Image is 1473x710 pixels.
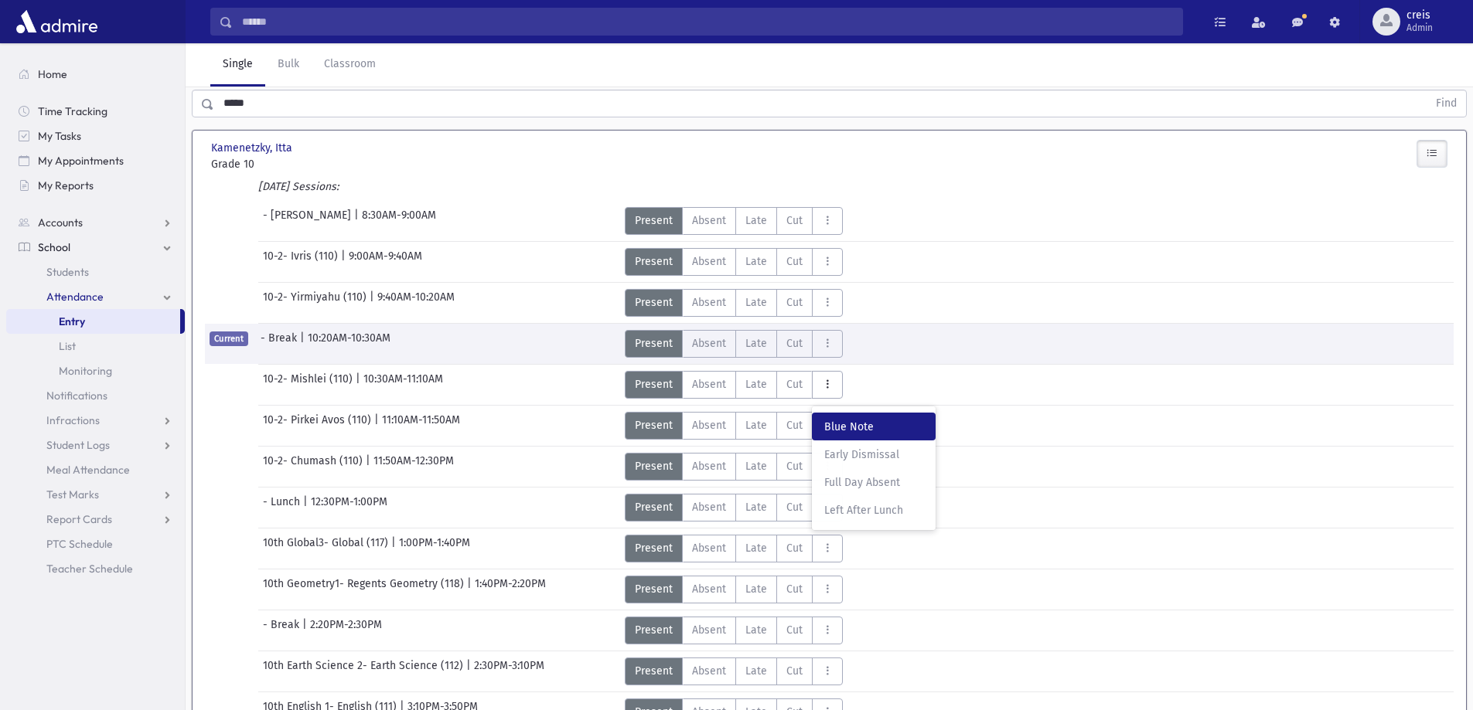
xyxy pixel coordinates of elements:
[354,207,362,235] span: |
[6,99,185,124] a: Time Tracking
[625,617,843,644] div: AttTypes
[263,657,466,685] span: 10th Earth Science 2- Earth Science (112)
[46,389,107,403] span: Notifications
[38,216,83,229] span: Accounts
[38,104,107,118] span: Time Tracking
[745,622,767,638] span: Late
[311,494,387,521] span: 12:30PM-1:00PM
[625,330,843,358] div: AttTypes
[308,330,390,358] span: 10:20AM-10:30AM
[6,383,185,408] a: Notifications
[745,581,767,597] span: Late
[625,576,843,603] div: AttTypes
[786,417,803,433] span: Cut
[635,376,673,392] span: Present
[310,617,382,644] span: 2:20PM-2:30PM
[625,289,843,317] div: AttTypes
[625,453,843,481] div: AttTypes
[692,458,726,474] span: Absent
[362,207,436,235] span: 8:30AM-9:00AM
[745,335,767,352] span: Late
[635,581,673,597] span: Present
[635,499,673,515] span: Present
[1427,90,1466,117] button: Find
[745,663,767,679] span: Late
[399,535,470,562] span: 1:00PM-1:40PM
[635,294,673,311] span: Present
[6,173,185,198] a: My Reports
[635,663,673,679] span: Present
[786,253,803,270] span: Cut
[6,309,180,334] a: Entry
[692,663,726,679] span: Absent
[6,556,185,581] a: Teacher Schedule
[474,657,544,685] span: 2:30PM-3:10PM
[210,331,248,346] span: Current
[745,499,767,515] span: Late
[786,540,803,556] span: Cut
[349,248,422,276] span: 9:00AM-9:40AM
[824,447,923,463] span: Early Dismissal
[6,210,185,235] a: Accounts
[391,535,399,562] span: |
[258,180,339,193] i: [DATE] Sessions:
[12,6,101,37] img: AdmirePro
[6,457,185,482] a: Meal Attendance
[377,289,455,317] span: 9:40AM-10:20AM
[635,417,673,433] span: Present
[363,371,443,399] span: 10:30AM-11:10AM
[46,537,113,551] span: PTC Schedule
[824,419,923,435] span: Blue Note
[6,260,185,284] a: Students
[692,417,726,433] span: Absent
[263,248,341,276] span: 10-2- Ivris (110)
[46,463,130,477] span: Meal Attendance
[635,253,673,270] span: Present
[786,212,803,229] span: Cut
[6,235,185,260] a: School
[786,294,803,311] span: Cut
[263,371,356,399] span: 10-2- Mishlei (110)
[786,376,803,392] span: Cut
[374,412,382,440] span: |
[302,617,310,644] span: |
[46,413,100,427] span: Infractions
[692,622,726,638] span: Absent
[211,140,295,156] span: Kamenetzky, Itta
[312,43,388,87] a: Classroom
[692,335,726,352] span: Absent
[692,581,726,597] span: Absent
[692,540,726,556] span: Absent
[6,433,185,457] a: Student Logs
[467,576,475,603] span: |
[6,408,185,433] a: Infractions
[341,248,349,276] span: |
[59,314,85,328] span: Entry
[824,502,923,518] span: Left After Lunch
[786,581,803,597] span: Cut
[692,376,726,392] span: Absent
[261,330,300,358] span: - Break
[263,576,467,603] span: 10th Geometry1- Regents Geometry (118)
[46,562,133,576] span: Teacher Schedule
[745,417,767,433] span: Late
[786,335,803,352] span: Cut
[692,212,726,229] span: Absent
[59,339,76,353] span: List
[635,212,673,229] span: Present
[300,330,308,358] span: |
[692,499,726,515] span: Absent
[466,657,474,685] span: |
[6,124,185,148] a: My Tasks
[635,335,673,352] span: Present
[625,494,843,521] div: AttTypes
[382,412,460,440] span: 11:10AM-11:50AM
[824,474,923,491] span: Full Day Absent
[745,376,767,392] span: Late
[692,294,726,311] span: Absent
[46,512,112,526] span: Report Cards
[38,67,67,81] span: Home
[6,482,185,507] a: Test Marks
[625,207,843,235] div: AttTypes
[370,289,377,317] span: |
